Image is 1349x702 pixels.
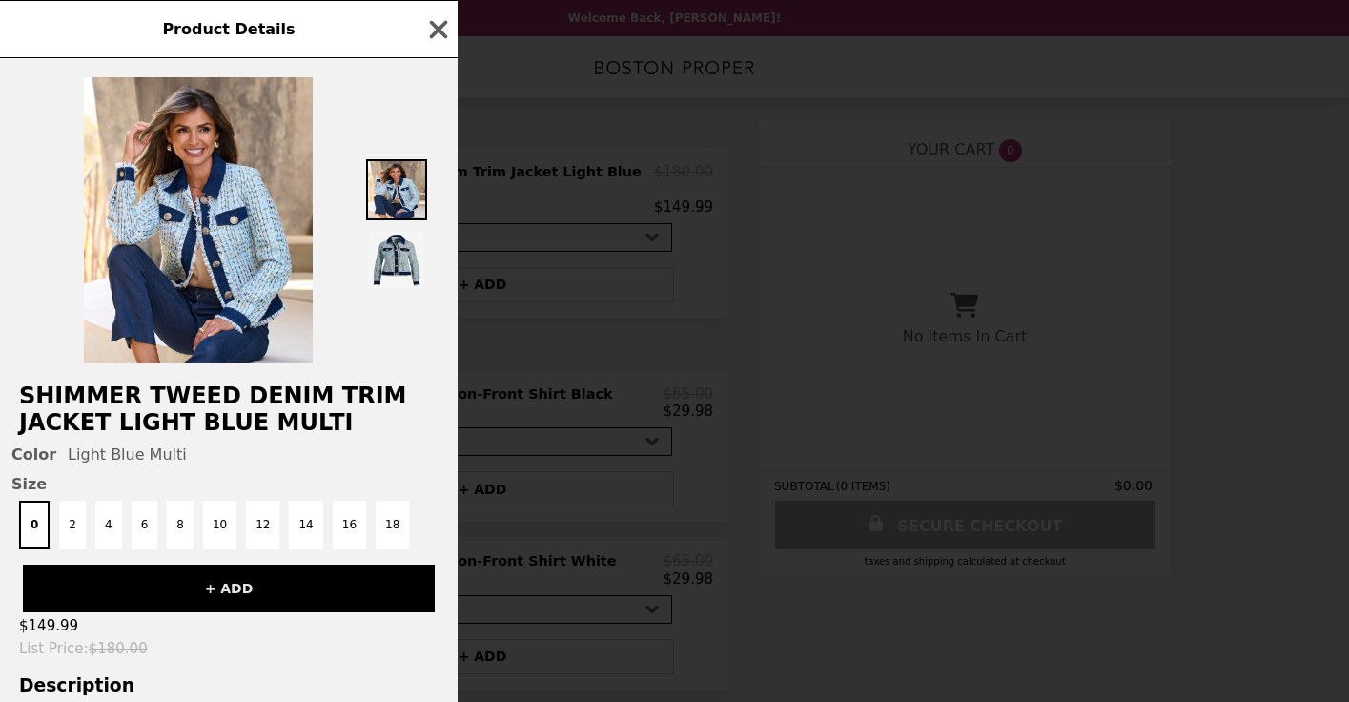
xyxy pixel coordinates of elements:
[19,501,50,549] button: 0
[95,501,122,549] button: 4
[333,501,366,549] button: 16
[366,159,427,220] img: Thumbnail 1
[11,445,446,464] div: Light Blue Multi
[11,445,56,464] span: Color
[289,501,322,549] button: 14
[132,501,158,549] button: 6
[11,475,446,493] span: Size
[376,501,409,549] button: 18
[167,501,194,549] button: 8
[89,640,148,657] span: $180.00
[162,20,295,38] span: Product Details
[59,501,86,549] button: 2
[246,501,279,549] button: 12
[366,230,427,291] img: Thumbnail 2
[84,77,313,363] img: Light Blue Multi / 0
[203,501,236,549] button: 10
[23,565,435,612] button: + ADD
